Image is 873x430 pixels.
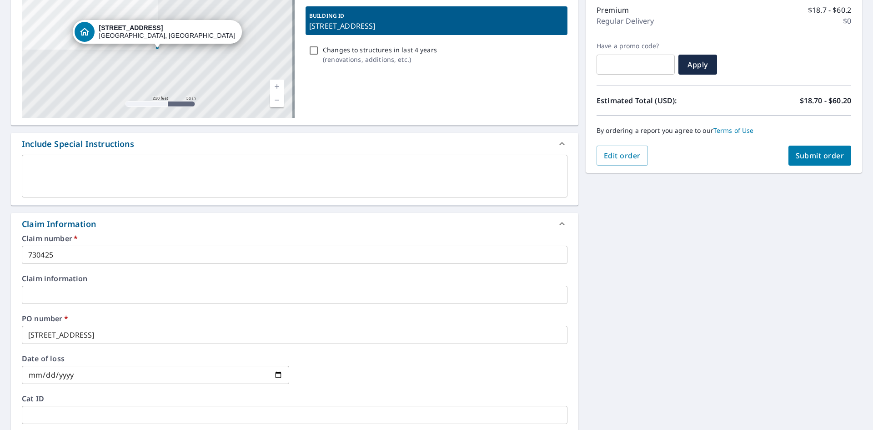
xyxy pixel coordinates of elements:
[713,126,754,135] a: Terms of Use
[270,93,284,107] a: Current Level 17, Zoom Out
[323,55,437,64] p: ( renovations, additions, etc. )
[323,45,437,55] p: Changes to structures in last 4 years
[597,15,654,26] p: Regular Delivery
[22,275,567,282] label: Claim information
[309,12,344,20] p: BUILDING ID
[22,138,134,150] div: Include Special Instructions
[604,151,641,161] span: Edit order
[678,55,717,75] button: Apply
[597,126,851,135] p: By ordering a report you agree to our
[788,146,852,166] button: Submit order
[597,95,724,106] p: Estimated Total (USD):
[808,5,851,15] p: $18.7 - $60.2
[686,60,710,70] span: Apply
[11,133,578,155] div: Include Special Instructions
[796,151,844,161] span: Submit order
[22,235,567,242] label: Claim number
[22,395,567,402] label: Cat ID
[597,42,675,50] label: Have a promo code?
[843,15,851,26] p: $0
[270,80,284,93] a: Current Level 17, Zoom In
[11,213,578,235] div: Claim Information
[22,315,567,322] label: PO number
[800,95,851,106] p: $18.70 - $60.20
[597,146,648,166] button: Edit order
[22,355,289,362] label: Date of loss
[309,20,564,31] p: [STREET_ADDRESS]
[22,218,96,230] div: Claim Information
[73,20,242,48] div: Dropped pin, building 1, Residential property, 223 SE 62nd Ave Portland, OR 97215
[99,24,236,40] div: [GEOGRAPHIC_DATA], [GEOGRAPHIC_DATA] 97215
[99,24,163,31] strong: [STREET_ADDRESS]
[597,5,629,15] p: Premium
